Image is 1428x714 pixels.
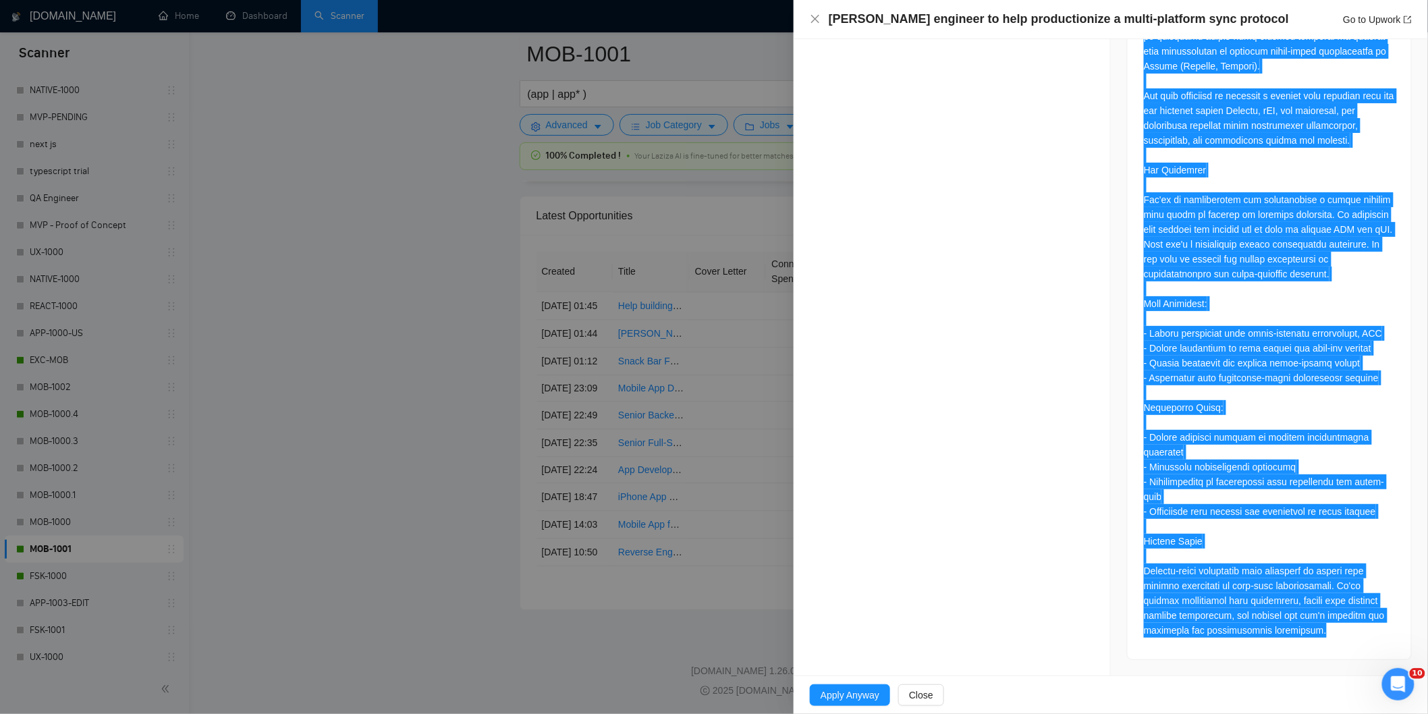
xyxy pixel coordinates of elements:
button: Close [898,684,944,706]
a: Go to Upworkexport [1343,14,1412,25]
span: Apply Anyway [821,688,879,703]
span: 10 [1410,668,1425,679]
span: close [810,13,821,24]
button: Close [810,13,821,25]
span: export [1404,16,1412,24]
h4: [PERSON_NAME] engineer to help productionize a multi-platform sync protocol [829,11,1289,28]
iframe: Intercom live chat [1382,668,1415,701]
span: Close [909,688,933,703]
button: Apply Anyway [810,684,890,706]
